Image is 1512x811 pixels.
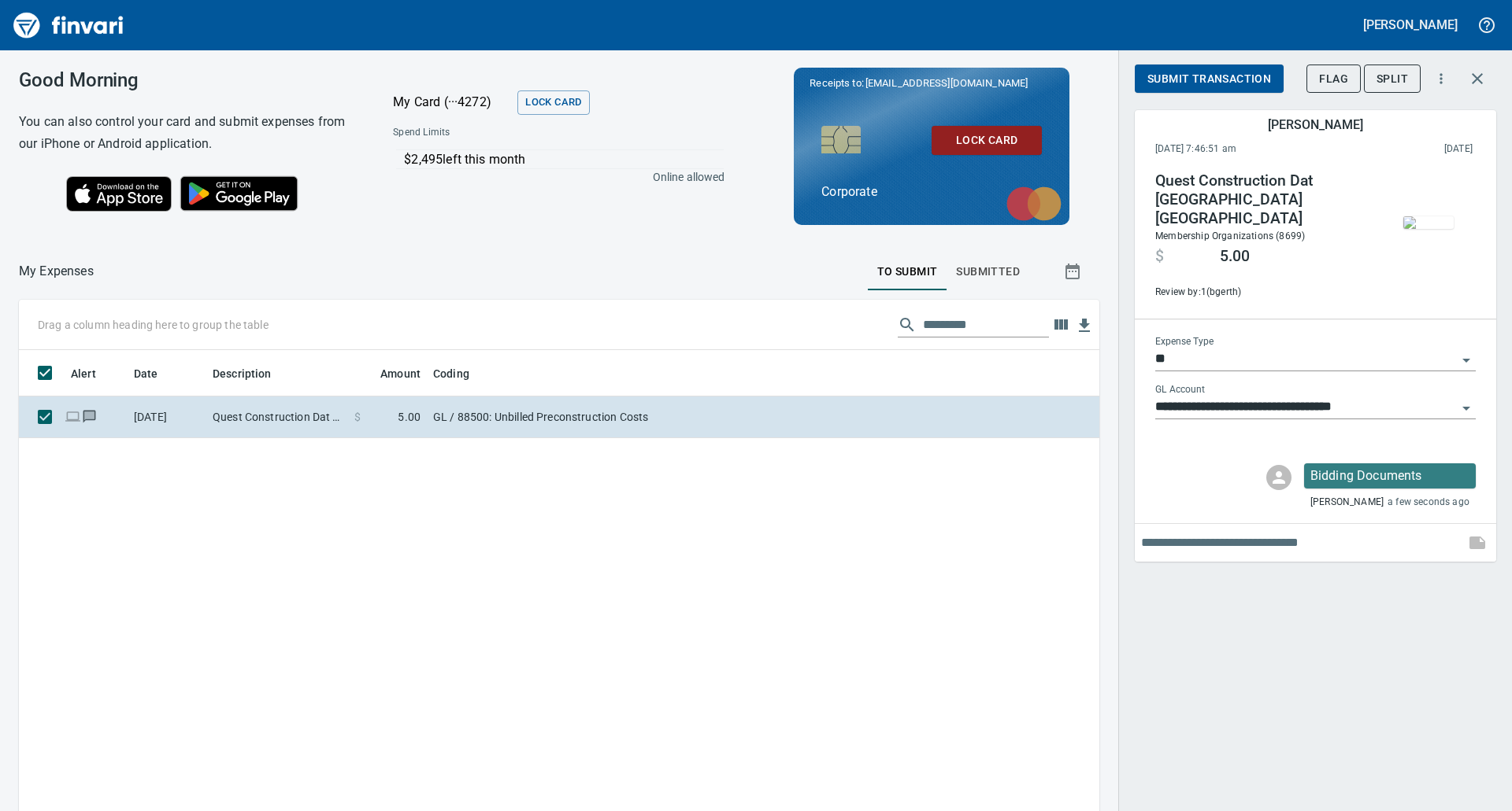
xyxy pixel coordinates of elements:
[999,179,1069,229] img: mastercard.svg
[393,93,511,112] p: My Card (···4272)
[1319,69,1348,89] span: Flag
[1304,463,1476,488] div: Click for options
[380,169,724,185] p: Online allowed
[1310,466,1469,485] p: Bidding Documents
[1424,61,1458,96] button: More
[1340,142,1473,157] span: This charge was settled by the merchant and appears on the 2025/10/11 statement.
[19,262,94,281] nav: breadcrumb
[1049,313,1073,337] button: Choose columns to display
[1147,69,1271,89] span: Submit Transaction
[19,69,354,91] h3: Good Morning
[1455,397,1477,419] button: Open
[433,364,469,383] span: Coding
[1155,385,1205,395] label: GL Account
[71,364,96,383] span: Alert
[1155,171,1369,228] h4: Quest Construction Dat [GEOGRAPHIC_DATA] [GEOGRAPHIC_DATA]
[1155,285,1369,300] span: Review by: 1 (bgerth)
[877,262,938,282] span: To Submit
[1458,60,1496,98] button: Close transaction
[360,364,421,383] span: Amount
[1403,216,1454,229] img: receipts%2Fmarketjohnson%2F2025-10-09%2FrMc8t4bUeGPycGSU9BBvNCyPcn43__cKlAkdFcQNTbMx2qe0WJ.jpg
[1306,65,1361,94] button: Flag
[821,182,1042,201] p: Corporate
[1359,13,1462,37] button: [PERSON_NAME]
[525,94,581,112] span: Lock Card
[66,176,172,212] img: Download on the App Store
[404,150,723,169] p: $2,495 left this month
[172,168,307,219] img: Get it on Google Play
[38,317,269,333] p: Drag a column heading here to group the table
[1458,524,1496,562] span: This records your note into the expense
[213,364,292,383] span: Description
[128,396,206,438] td: [DATE]
[134,364,158,383] span: Date
[380,364,421,383] span: Amount
[810,76,1054,91] p: Receipts to:
[1135,65,1284,94] button: Submit Transaction
[81,411,98,422] span: Has messages
[71,364,117,383] span: Alert
[1220,247,1250,266] span: 5.00
[944,131,1029,150] span: Lock Card
[134,364,179,383] span: Date
[393,125,586,141] span: Spend Limits
[19,262,94,281] p: My Expenses
[1377,69,1408,89] span: Split
[433,364,490,383] span: Coding
[1155,230,1305,241] span: Membership Organizations (8699)
[65,411,81,422] span: Online transaction
[1049,253,1099,290] button: Show transactions within a particular date range
[517,90,589,115] button: Lock Card
[864,76,1029,90] span: [EMAIL_ADDRESS][DOMAIN_NAME]
[1364,65,1421,94] button: Split
[398,409,421,425] span: 5.00
[1155,337,1214,347] label: Expense Type
[1268,116,1362,133] h5: [PERSON_NAME]
[354,409,361,425] span: $
[9,6,128,44] img: Finvari
[956,262,1020,282] span: Submitted
[1310,495,1384,511] span: [PERSON_NAME]
[932,126,1042,155] button: Lock Card
[1388,495,1469,511] span: a few seconds ago
[206,396,348,438] td: Quest Construction Dat [GEOGRAPHIC_DATA] [GEOGRAPHIC_DATA]
[1073,314,1096,337] button: Download table
[1455,349,1477,371] button: Open
[1363,17,1458,33] h5: [PERSON_NAME]
[19,111,354,155] h6: You can also control your card and submit expenses from our iPhone or Android application.
[427,396,821,438] td: GL / 88500: Unbilled Preconstruction Costs
[1155,142,1340,157] span: [DATE] 7:46:51 am
[1155,247,1164,266] span: $
[213,364,272,383] span: Description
